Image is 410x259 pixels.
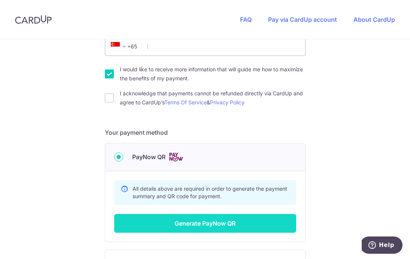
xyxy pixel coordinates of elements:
a: About CardUp [353,16,395,23]
span: +65 [109,42,142,51]
a: Terms Of Service [164,99,207,105]
img: CardUp [15,15,52,24]
div: PayNow QR Cards logo [114,152,296,162]
img: Cards logo [168,152,183,162]
span: +65 [111,42,129,51]
a: Pay via CardUp account [268,16,337,23]
button: Generate PayNow QR [114,214,296,233]
a: Privacy Policy [210,99,245,105]
h5: Your payment method [105,128,306,137]
label: I would like to receive more information that will guide me how to maximize the benefits of my pa... [120,65,306,83]
span: PayNow QR [132,152,165,161]
span: All details above are required in order to generate the payment summary and QR code for payment. [133,185,287,199]
iframe: Opens a widget where you can find more information [362,236,403,255]
a: FAQ [240,16,252,23]
label: I acknowledge that payments cannot be refunded directly via CardUp and agree to CardUp’s & [120,89,306,107]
